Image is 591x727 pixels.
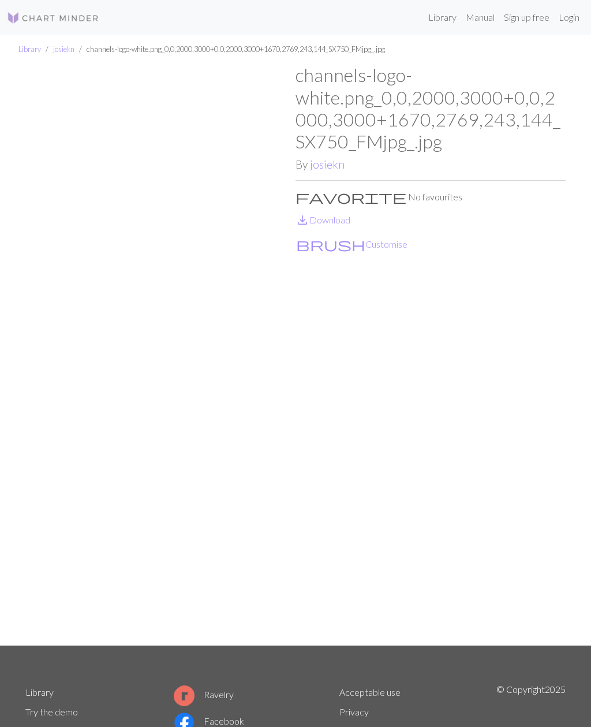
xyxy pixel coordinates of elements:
[174,689,234,700] a: Ravelry
[295,214,350,225] a: DownloadDownload
[295,64,566,153] h1: channels-logo-white.png_0,0,2000,3000+0,0,2000,3000+1670,2769,243,144_SX750_FMjpg_.jpg
[339,706,369,717] a: Privacy
[554,6,584,29] a: Login
[74,44,385,55] li: channels-logo-white.png_0,0,2000,3000+0,0,2000,3000+1670,2769,243,144_SX750_FMjpg_.jpg
[25,64,295,646] img: for rachel
[295,213,309,227] i: Download
[174,715,244,726] a: Facebook
[295,237,408,252] button: CustomiseCustomise
[295,189,406,205] span: favorite
[295,158,566,171] h2: By
[295,190,406,204] i: Favourite
[18,44,41,54] a: Library
[424,6,461,29] a: Library
[25,687,54,698] a: Library
[295,212,309,228] span: save_alt
[310,158,345,171] a: josiekn
[461,6,499,29] a: Manual
[339,687,401,698] a: Acceptable use
[53,44,74,54] a: josiekn
[25,706,78,717] a: Try the demo
[296,237,365,251] i: Customise
[296,236,365,252] span: brush
[295,190,566,204] p: No favourites
[7,11,99,25] img: Logo
[499,6,554,29] a: Sign up free
[174,685,194,706] img: Ravelry logo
